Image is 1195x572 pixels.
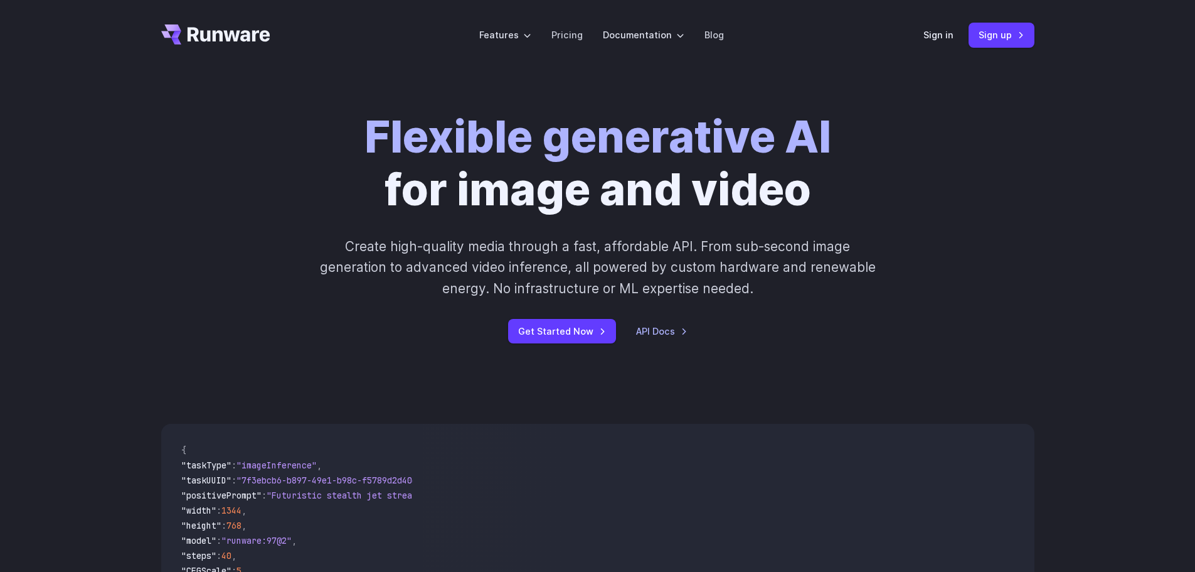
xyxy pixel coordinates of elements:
a: Sign in [923,28,953,42]
span: : [221,520,226,531]
span: : [231,460,236,471]
p: Create high-quality media through a fast, affordable API. From sub-second image generation to adv... [318,236,877,299]
a: Sign up [969,23,1034,47]
span: "taskType" [181,460,231,471]
span: "positivePrompt" [181,490,262,501]
span: : [216,550,221,561]
span: "model" [181,535,216,546]
span: 768 [226,520,242,531]
label: Documentation [603,28,684,42]
label: Features [479,28,531,42]
span: { [181,445,186,456]
span: "width" [181,505,216,516]
span: 1344 [221,505,242,516]
strong: Flexible generative AI [364,110,831,163]
span: , [242,520,247,531]
span: : [262,490,267,501]
span: : [216,505,221,516]
h1: for image and video [364,111,831,216]
span: , [317,460,322,471]
span: : [216,535,221,546]
span: 40 [221,550,231,561]
span: , [242,505,247,516]
a: Pricing [551,28,583,42]
span: "imageInference" [236,460,317,471]
a: Get Started Now [508,319,616,343]
span: "height" [181,520,221,531]
a: Blog [704,28,724,42]
span: , [292,535,297,546]
a: Go to / [161,24,270,45]
span: "Futuristic stealth jet streaking through a neon-lit cityscape with glowing purple exhaust" [267,490,723,501]
span: "runware:97@2" [221,535,292,546]
span: "taskUUID" [181,475,231,486]
span: : [231,475,236,486]
span: "7f3ebcb6-b897-49e1-b98c-f5789d2d40d7" [236,475,427,486]
a: API Docs [636,324,688,338]
span: , [231,550,236,561]
span: "steps" [181,550,216,561]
